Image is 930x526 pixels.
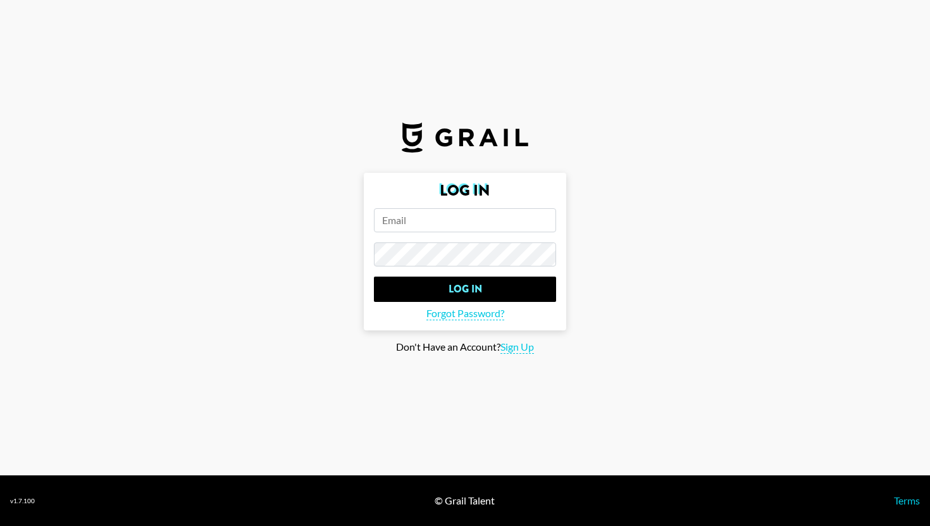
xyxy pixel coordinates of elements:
[10,341,920,354] div: Don't Have an Account?
[10,497,35,505] div: v 1.7.100
[435,494,495,507] div: © Grail Talent
[500,341,534,354] span: Sign Up
[374,208,556,232] input: Email
[374,183,556,198] h2: Log In
[402,122,528,153] img: Grail Talent Logo
[426,307,504,320] span: Forgot Password?
[374,277,556,302] input: Log In
[894,494,920,506] a: Terms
